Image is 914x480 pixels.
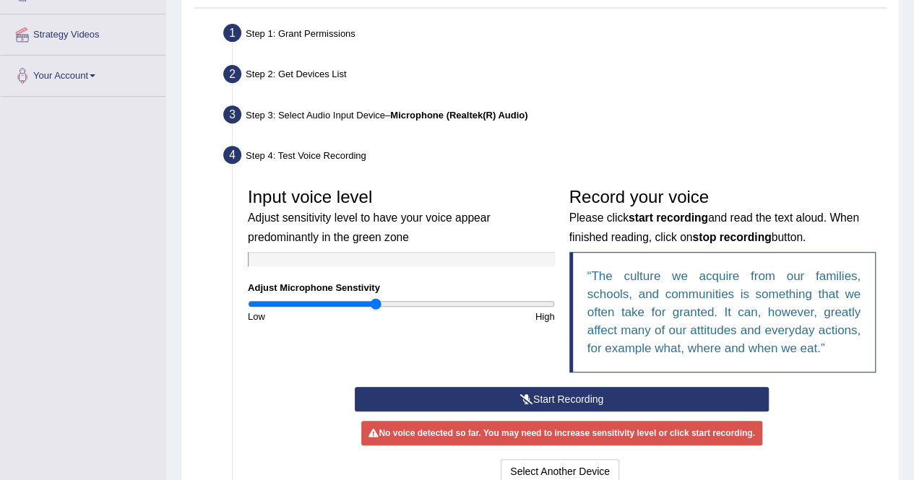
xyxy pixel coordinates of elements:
[248,188,555,245] h3: Input voice level
[217,19,892,51] div: Step 1: Grant Permissions
[1,14,165,51] a: Strategy Videos
[361,421,762,445] div: No voice detected so far. You may need to increase sensitivity level or click start recording.
[241,310,401,323] div: Low
[217,141,892,173] div: Step 4: Test Voice Recording
[401,310,561,323] div: High
[587,269,861,355] q: The culture we acquire from our families, schools, and communities is something that we often tak...
[217,61,892,92] div: Step 2: Get Devices List
[1,56,165,92] a: Your Account
[629,211,708,224] b: start recording
[692,231,771,243] b: stop recording
[355,387,769,411] button: Start Recording
[217,101,892,133] div: Step 3: Select Audio Input Device
[385,110,527,121] span: –
[569,211,859,243] small: Please click and read the text aloud. When finished reading, click on button.
[248,211,490,243] small: Adjust sensitivity level to have your voice appear predominantly in the green zone
[390,110,527,121] b: Microphone (Realtek(R) Audio)
[248,281,380,294] label: Adjust Microphone Senstivity
[569,188,876,245] h3: Record your voice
